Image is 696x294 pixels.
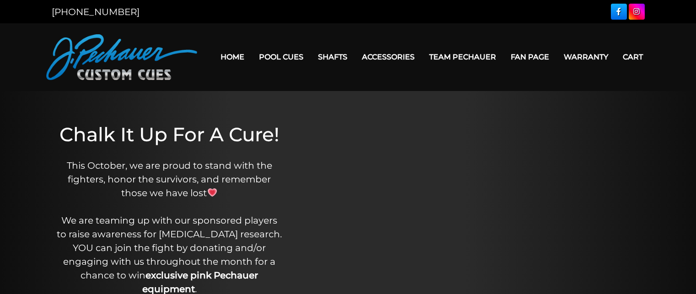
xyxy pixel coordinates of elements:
a: Team Pechauer [422,45,503,69]
a: Accessories [355,45,422,69]
h1: Chalk It Up For A Cure! [57,123,282,146]
a: [PHONE_NUMBER] [52,6,140,17]
a: Shafts [311,45,355,69]
a: Warranty [556,45,615,69]
img: Pechauer Custom Cues [46,34,197,80]
a: Home [213,45,252,69]
a: Pool Cues [252,45,311,69]
a: Fan Page [503,45,556,69]
img: 💗 [208,188,217,197]
a: Cart [615,45,650,69]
